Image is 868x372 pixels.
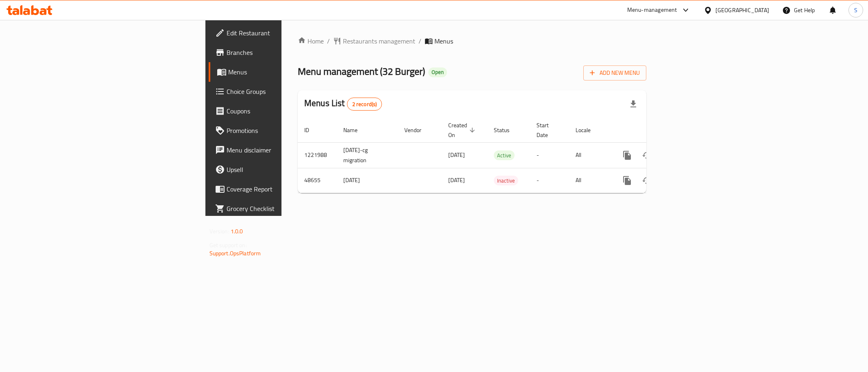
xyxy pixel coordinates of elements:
a: Support.OpsPlatform [209,248,261,259]
span: Coupons [227,106,344,116]
span: Menus [228,67,344,77]
span: Coverage Report [227,184,344,194]
span: Locale [576,125,601,135]
button: Add New Menu [583,65,646,80]
span: [DATE] [448,175,465,185]
div: Menu-management [627,5,677,15]
span: Add New Menu [590,68,640,78]
span: Upsell [227,165,344,174]
button: Change Status [637,146,656,165]
button: more [617,171,637,190]
span: Inactive [494,176,518,185]
span: Choice Groups [227,87,344,96]
span: S [854,6,857,15]
td: - [530,168,569,193]
span: Created On [448,120,478,140]
span: Edit Restaurant [227,28,344,38]
a: Menu disclaimer [209,140,350,160]
span: 1.0.0 [231,226,243,237]
a: Choice Groups [209,82,350,101]
td: All [569,142,611,168]
a: Upsell [209,160,350,179]
a: Grocery Checklist [209,199,350,218]
td: [DATE]-cg migration [337,142,398,168]
span: Get support on: [209,240,247,250]
td: All [569,168,611,193]
span: Menus [434,36,453,46]
a: Menus [209,62,350,82]
nav: breadcrumb [298,36,646,46]
button: Change Status [637,171,656,190]
h2: Menus List [304,97,382,111]
a: Coverage Report [209,179,350,199]
td: [DATE] [337,168,398,193]
div: [GEOGRAPHIC_DATA] [715,6,769,15]
span: Grocery Checklist [227,204,344,213]
a: Restaurants management [333,36,415,46]
span: 2 record(s) [347,100,382,108]
div: Total records count [347,98,382,111]
span: Restaurants management [343,36,415,46]
span: Promotions [227,126,344,135]
table: enhanced table [298,118,702,193]
a: Coupons [209,101,350,121]
div: Open [428,67,447,77]
span: Menu disclaimer [227,145,344,155]
span: Open [428,69,447,76]
li: / [419,36,421,46]
span: Start Date [537,120,559,140]
button: more [617,146,637,165]
div: Export file [624,94,643,114]
span: Version: [209,226,229,237]
span: Status [494,125,520,135]
a: Promotions [209,121,350,140]
span: [DATE] [448,150,465,160]
span: Vendor [404,125,432,135]
span: ID [304,125,320,135]
th: Actions [611,118,702,143]
td: - [530,142,569,168]
div: Active [494,150,515,160]
span: Active [494,151,515,160]
span: Branches [227,48,344,57]
a: Branches [209,43,350,62]
span: Name [343,125,368,135]
a: Edit Restaurant [209,23,350,43]
span: Menu management ( 32 Burger ) [298,62,425,80]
